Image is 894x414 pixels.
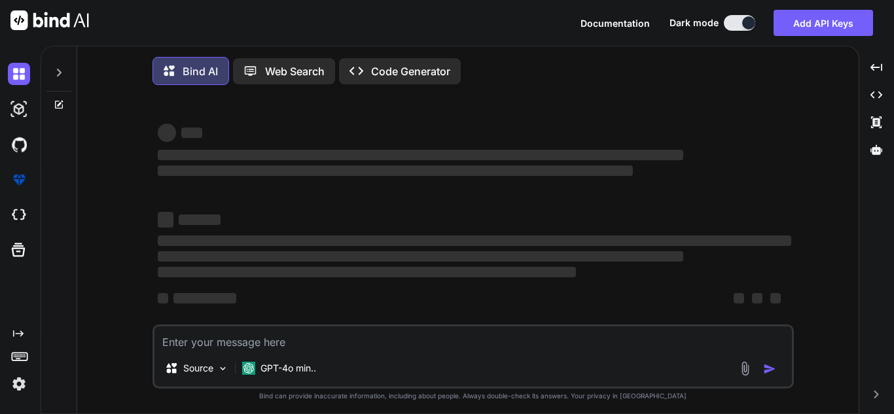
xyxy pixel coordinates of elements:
[8,98,30,120] img: darkAi-studio
[752,293,762,303] span: ‌
[217,363,228,374] img: Pick Models
[179,215,221,225] span: ‌
[158,150,683,160] span: ‌
[670,16,719,29] span: Dark mode
[8,373,30,395] img: settings
[738,361,753,376] img: attachment
[158,293,168,303] span: ‌
[158,235,791,246] span: ‌
[158,165,633,176] span: ‌
[371,63,450,79] p: Code Generator
[734,293,744,303] span: ‌
[158,251,683,262] span: ‌
[158,212,173,228] span: ‌
[181,128,202,138] span: ‌
[581,18,650,29] span: Documentation
[183,362,213,375] p: Source
[10,10,89,30] img: Bind AI
[260,362,316,375] p: GPT-4o min..
[581,16,650,30] button: Documentation
[158,267,576,277] span: ‌
[763,362,776,375] img: icon
[8,169,30,191] img: premium
[158,124,176,142] span: ‌
[8,204,30,226] img: cloudideIcon
[242,362,255,375] img: GPT-4o mini
[8,133,30,156] img: githubDark
[770,293,781,303] span: ‌
[183,63,218,79] p: Bind AI
[8,63,30,85] img: darkChat
[152,391,794,401] p: Bind can provide inaccurate information, including about people. Always double-check its answers....
[265,63,325,79] p: Web Search
[173,293,236,303] span: ‌
[774,10,873,36] button: Add API Keys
